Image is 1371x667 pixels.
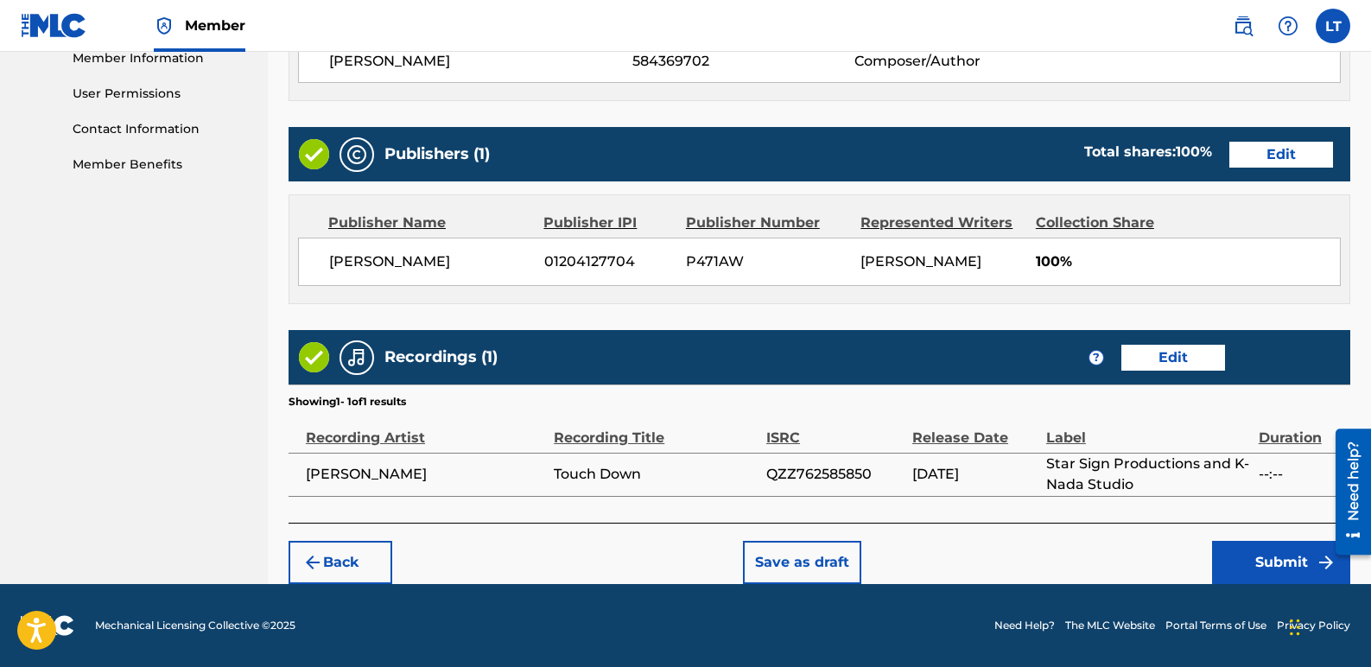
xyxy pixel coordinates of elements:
img: search [1233,16,1254,36]
span: 584369702 [632,51,854,72]
span: [PERSON_NAME] [306,464,545,485]
span: P471AW [686,251,847,272]
span: [DATE] [912,464,1038,485]
button: Save as draft [743,541,861,584]
a: Portal Terms of Use [1165,618,1266,633]
div: Publisher Name [328,213,530,233]
iframe: Resource Center [1323,422,1371,561]
span: --:-- [1259,464,1342,485]
div: Publisher IPI [543,213,672,233]
a: Contact Information [73,120,247,138]
h5: Publishers (1) [384,144,490,164]
button: Back [289,541,392,584]
span: Touch Down [554,464,758,485]
div: Help [1271,9,1305,43]
img: 7ee5dd4eb1f8a8e3ef2f.svg [302,552,323,573]
span: Member [185,16,245,35]
span: ? [1089,351,1103,365]
p: Showing 1 - 1 of 1 results [289,394,406,410]
button: Edit [1121,345,1225,371]
div: Collection Share [1036,213,1188,233]
span: 100 % [1176,143,1212,160]
a: User Permissions [73,85,247,103]
span: Composer/Author [854,51,1057,72]
div: Label [1046,410,1250,448]
span: 01204127704 [544,251,673,272]
div: Publisher Number [686,213,848,233]
div: Release Date [912,410,1038,448]
span: [PERSON_NAME] [329,51,632,72]
img: Valid [299,139,329,169]
img: Valid [299,342,329,372]
span: Star Sign Productions and K-Nada Studio [1046,454,1250,495]
span: 100% [1036,251,1340,272]
div: User Menu [1316,9,1350,43]
button: Edit [1229,142,1333,168]
a: The MLC Website [1065,618,1155,633]
a: Need Help? [994,618,1055,633]
h5: Recordings (1) [384,347,498,367]
div: Total shares: [1084,142,1212,162]
span: Mechanical Licensing Collective © 2025 [95,618,295,633]
span: [PERSON_NAME] [860,253,981,270]
img: logo [21,615,74,636]
div: ISRC [766,410,904,448]
a: Member Benefits [73,156,247,174]
img: MLC Logo [21,13,87,38]
button: Submit [1212,541,1350,584]
div: Duration [1259,410,1342,448]
span: [PERSON_NAME] [329,251,531,272]
div: Represented Writers [860,213,1023,233]
div: Recording Artist [306,410,545,448]
div: Recording Title [554,410,758,448]
img: Publishers [346,144,367,165]
iframe: Chat Widget [1285,584,1371,667]
img: help [1278,16,1298,36]
div: Drag [1290,601,1300,653]
img: Top Rightsholder [154,16,175,36]
img: Recordings [346,347,367,368]
span: QZZ762585850 [766,464,904,485]
a: Public Search [1226,9,1260,43]
a: Member Information [73,49,247,67]
a: Privacy Policy [1277,618,1350,633]
img: f7272a7cc735f4ea7f67.svg [1316,552,1336,573]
